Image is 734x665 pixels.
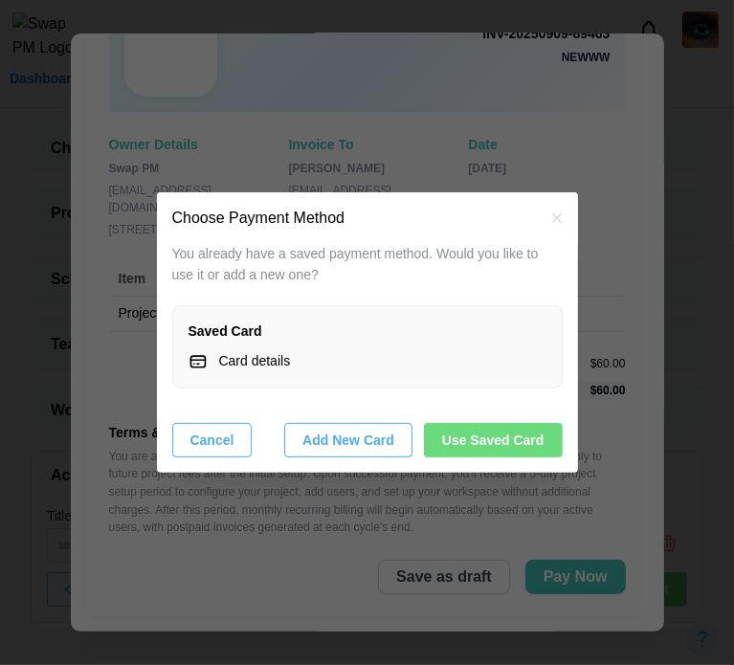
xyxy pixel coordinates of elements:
span: Add New Card [302,424,394,456]
span: Cancel [190,424,234,456]
div: Card details [219,351,291,372]
div: Saved Card [189,321,546,343]
h2: Choose Payment Method [172,211,345,226]
span: Use Saved Card [442,424,545,456]
div: You already have a saved payment method. Would you like to use it or add a new one? [172,244,563,285]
